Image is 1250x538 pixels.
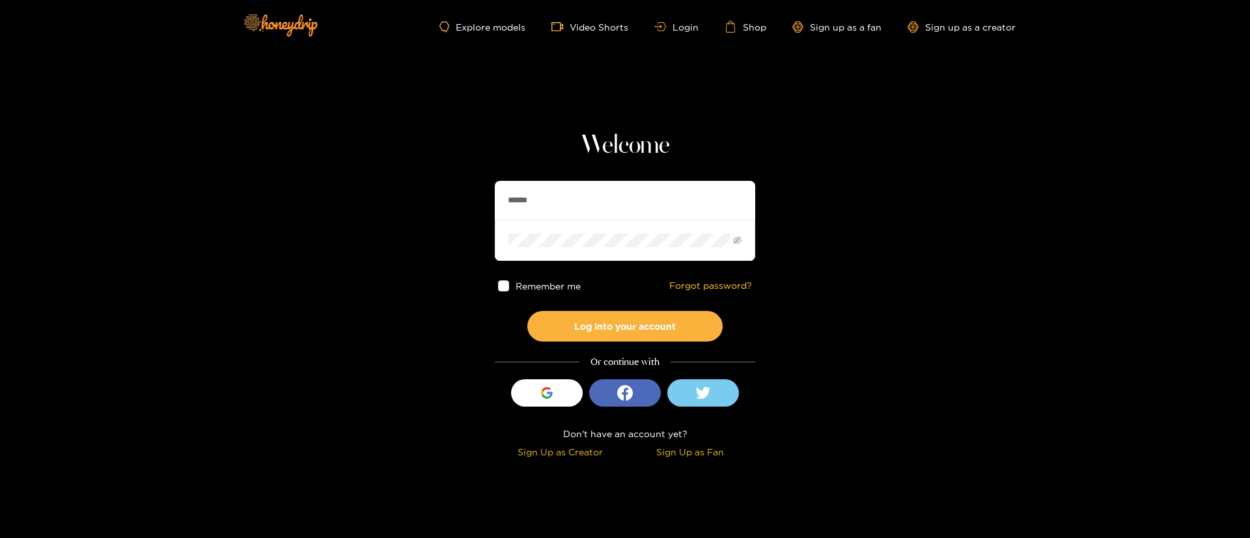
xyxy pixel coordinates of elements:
div: Don't have an account yet? [495,426,755,441]
span: Remember me [516,281,581,291]
span: video-camera [551,21,570,33]
div: Or continue with [495,355,755,370]
a: Sign up as a fan [792,21,882,33]
div: Sign Up as Creator [498,444,622,459]
h1: Welcome [495,130,755,161]
a: Sign up as a creator [908,21,1016,33]
a: Login [654,22,699,32]
div: Sign Up as Fan [628,444,752,459]
span: eye-invisible [733,236,742,245]
a: Explore models [439,21,525,33]
a: Shop [725,21,766,33]
a: Video Shorts [551,21,628,33]
a: Forgot password? [669,280,752,291]
button: Log into your account [527,311,723,342]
